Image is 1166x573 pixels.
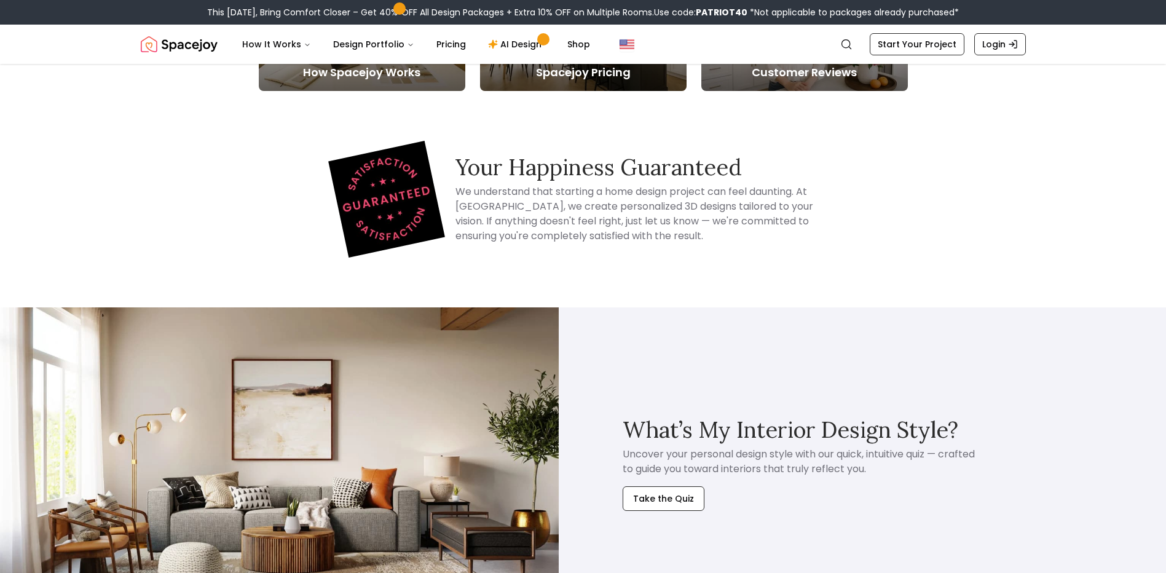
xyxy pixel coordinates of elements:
[232,32,600,57] nav: Main
[259,64,465,81] h5: How Spacejoy Works
[623,486,704,511] button: Take the Quiz
[701,64,908,81] h5: Customer Reviews
[455,184,829,243] h4: We understand that starting a home design project can feel daunting. At [GEOGRAPHIC_DATA], we cre...
[308,150,859,248] div: Happiness Guarantee Information
[141,32,218,57] a: Spacejoy
[620,37,634,52] img: United States
[328,141,445,258] img: Spacejoy logo representing our Happiness Guaranteed promise
[323,32,424,57] button: Design Portfolio
[654,6,747,18] span: Use code:
[141,25,1026,64] nav: Global
[141,32,218,57] img: Spacejoy Logo
[478,32,555,57] a: AI Design
[427,32,476,57] a: Pricing
[870,33,964,55] a: Start Your Project
[232,32,321,57] button: How It Works
[696,6,747,18] b: PATRIOT40
[623,447,977,476] p: Uncover your personal design style with our quick, intuitive quiz — crafted to guide you toward i...
[974,33,1026,55] a: Login
[623,417,958,442] h3: What’s My Interior Design Style?
[557,32,600,57] a: Shop
[455,155,829,180] h3: Your Happiness Guaranteed
[747,6,959,18] span: *Not applicable to packages already purchased*
[480,64,687,81] h5: Spacejoy Pricing
[207,6,959,18] div: This [DATE], Bring Comfort Closer – Get 40% OFF All Design Packages + Extra 10% OFF on Multiple R...
[623,476,704,511] a: Take the Quiz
